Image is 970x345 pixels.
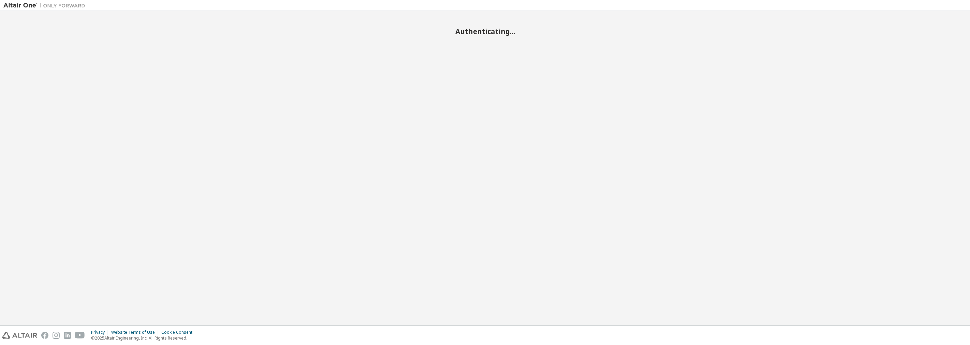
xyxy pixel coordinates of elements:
[64,332,71,339] img: linkedin.svg
[53,332,60,339] img: instagram.svg
[161,330,196,335] div: Cookie Consent
[2,332,37,339] img: altair_logo.svg
[91,335,196,341] p: © 2025 Altair Engineering, Inc. All Rights Reserved.
[41,332,48,339] img: facebook.svg
[91,330,111,335] div: Privacy
[3,2,89,9] img: Altair One
[3,27,967,36] h2: Authenticating...
[111,330,161,335] div: Website Terms of Use
[75,332,85,339] img: youtube.svg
